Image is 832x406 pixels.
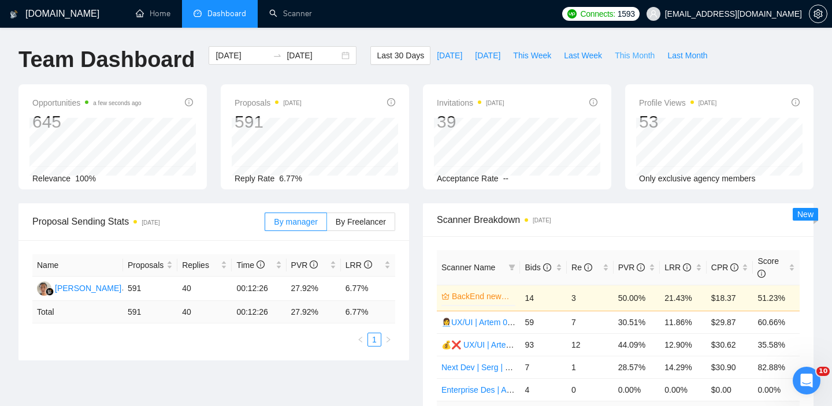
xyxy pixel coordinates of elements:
[123,301,177,323] td: 591
[37,281,51,296] img: JS
[207,9,246,18] span: Dashboard
[441,292,450,300] span: crown
[367,333,381,347] li: 1
[809,9,827,18] a: setting
[128,259,164,271] span: Proposals
[437,49,462,62] span: [DATE]
[437,111,504,133] div: 39
[46,288,54,296] img: gigradar-bm.png
[32,301,123,323] td: Total
[441,385,549,394] a: Enterprise Des | Artem | 13.01
[614,285,660,311] td: 50.00%
[649,10,658,18] span: user
[757,256,779,278] span: Score
[55,282,121,295] div: [PERSON_NAME]
[235,111,302,133] div: 591
[683,263,691,271] span: info-circle
[707,378,753,401] td: $0.00
[707,356,753,378] td: $30.90
[637,263,645,271] span: info-circle
[486,100,504,106] time: [DATE]
[437,213,800,227] span: Scanner Breakdown
[385,336,392,343] span: right
[274,217,317,226] span: By manager
[370,46,430,65] button: Last 30 Days
[142,219,159,226] time: [DATE]
[336,217,386,226] span: By Freelancer
[711,263,738,272] span: CPR
[525,263,551,272] span: Bids
[437,174,499,183] span: Acceptance Rate
[707,333,753,356] td: $30.62
[660,356,707,378] td: 14.29%
[618,263,645,272] span: PVR
[32,96,142,110] span: Opportunities
[232,301,286,323] td: 00:12:26
[441,263,495,272] span: Scanner Name
[753,285,800,311] td: 51.23%
[660,285,707,311] td: 21.43%
[381,333,395,347] button: right
[269,9,312,18] a: searchScanner
[387,98,395,106] span: info-circle
[235,96,302,110] span: Proposals
[533,217,551,224] time: [DATE]
[37,283,121,292] a: JS[PERSON_NAME]
[287,301,341,323] td: 27.92 %
[520,285,567,311] td: 14
[707,285,753,311] td: $18.37
[543,263,551,271] span: info-circle
[664,263,691,272] span: LRR
[279,174,302,183] span: 6.77%
[93,100,141,106] time: a few seconds ago
[614,311,660,333] td: 30.51%
[381,333,395,347] li: Next Page
[707,311,753,333] td: $29.87
[520,311,567,333] td: 59
[584,263,592,271] span: info-circle
[614,356,660,378] td: 28.57%
[567,311,614,333] td: 7
[753,356,800,378] td: 82.88%
[615,49,655,62] span: This Month
[430,46,469,65] button: [DATE]
[753,311,800,333] td: 60.66%
[816,367,830,376] span: 10
[730,263,738,271] span: info-circle
[520,356,567,378] td: 7
[185,98,193,106] span: info-circle
[232,277,286,301] td: 00:12:26
[503,174,508,183] span: --
[354,333,367,347] li: Previous Page
[235,174,274,183] span: Reply Rate
[75,174,96,183] span: 100%
[614,378,660,401] td: 0.00%
[182,259,218,271] span: Replies
[567,333,614,356] td: 12
[123,277,177,301] td: 591
[177,277,232,301] td: 40
[753,333,800,356] td: 35.58%
[699,100,716,106] time: [DATE]
[310,260,318,269] span: info-circle
[257,260,265,269] span: info-circle
[469,46,507,65] button: [DATE]
[793,367,820,394] iframe: Intercom live chat
[452,290,513,303] a: BackEnd newbies + 💰❌ | Kos | 06.05
[589,98,597,106] span: info-circle
[283,100,301,106] time: [DATE]
[757,270,766,278] span: info-circle
[660,378,707,401] td: 0.00%
[753,378,800,401] td: 0.00%
[567,9,577,18] img: upwork-logo.png
[475,49,500,62] span: [DATE]
[32,214,265,229] span: Proposal Sending Stats
[507,46,558,65] button: This Week
[580,8,615,20] span: Connects:
[567,378,614,401] td: 0
[792,98,800,106] span: info-circle
[32,254,123,277] th: Name
[520,333,567,356] td: 93
[341,301,395,323] td: 6.77 %
[618,8,635,20] span: 1593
